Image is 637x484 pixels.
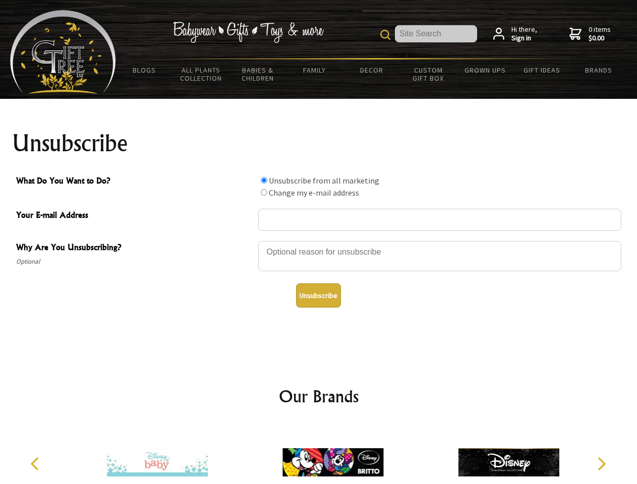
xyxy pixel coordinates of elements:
[589,34,611,43] strong: $0.00
[380,30,390,40] img: product search
[258,209,621,231] input: Your E-mail Address
[16,256,253,268] span: Optional
[511,25,537,43] span: Hi there,
[261,189,267,196] input: What Do You Want to Do?
[116,59,173,81] a: BLOGS
[589,25,611,43] span: 0 items
[25,453,47,475] button: Previous
[20,384,617,408] h2: Our Brands
[261,177,267,184] input: What Do You Want to Do?
[12,131,625,155] h1: Unsubscribe
[590,453,612,475] button: Next
[16,174,253,189] span: What Do You Want to Do?
[258,241,621,271] textarea: Why Are You Unsubscribing?
[400,59,457,89] a: Custom Gift Box
[16,209,253,223] span: Your E-mail Address
[269,188,359,198] label: Change my e-mail address
[513,59,570,81] a: Gift Ideas
[269,175,379,186] label: Unsubscribe from all marketing
[172,22,324,43] img: Babywear - Gifts - Toys & more
[570,59,627,81] a: Brands
[569,25,611,43] a: 0 items$0.00
[511,34,537,43] strong: Sign in
[229,59,286,89] a: Babies & Children
[16,241,253,256] span: Why Are You Unsubscribing?
[343,59,400,81] a: Decor
[173,59,230,89] a: All Plants Collection
[456,59,513,81] a: Grown Ups
[395,25,477,42] input: Site Search
[296,283,341,308] button: Unsubscribe
[286,59,343,81] a: Family
[10,10,116,94] img: Babyware - Gifts - Toys and more...
[493,25,537,43] a: Hi there,Sign in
